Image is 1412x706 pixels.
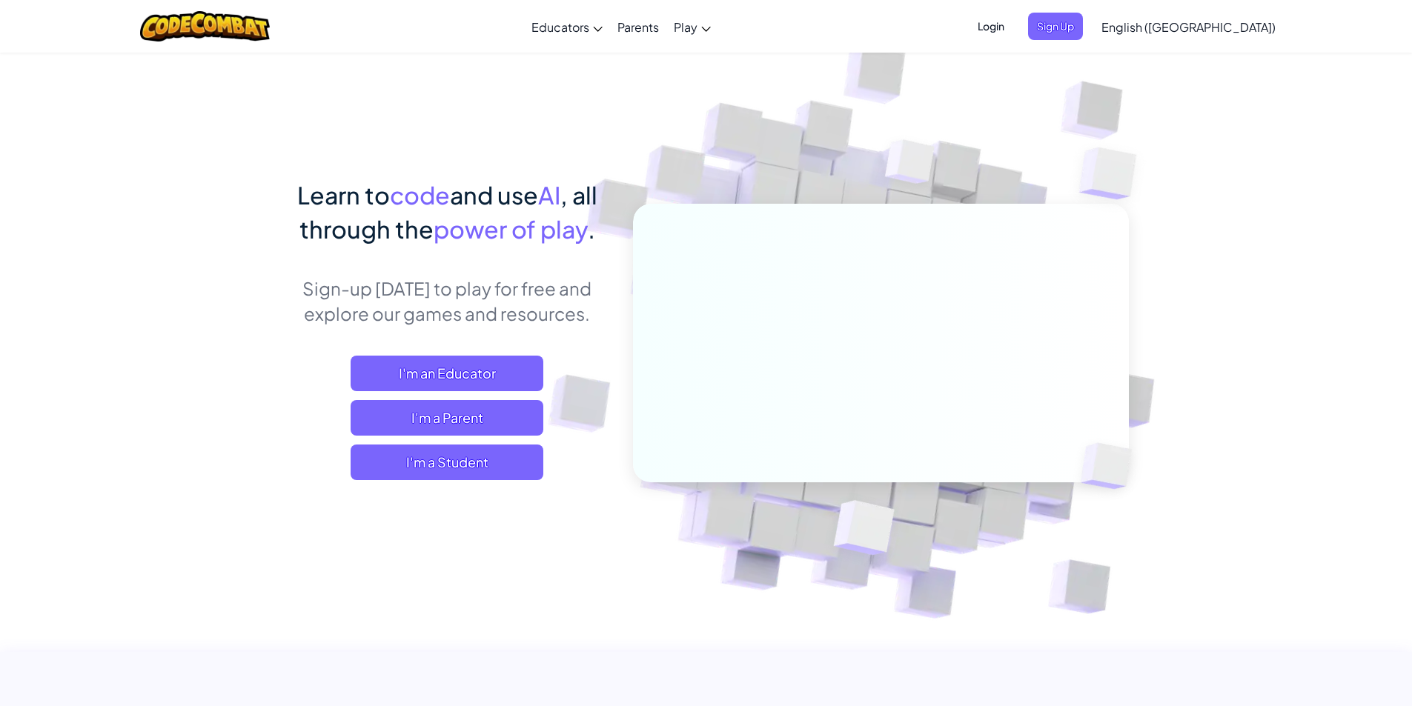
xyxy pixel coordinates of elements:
[450,180,538,210] span: and use
[666,7,718,47] a: Play
[1028,13,1083,40] button: Sign Up
[674,19,697,35] span: Play
[351,444,543,480] button: I'm a Student
[531,19,589,35] span: Educators
[434,214,588,244] span: power of play
[610,7,666,47] a: Parents
[390,180,450,210] span: code
[857,110,964,221] img: Overlap cubes
[351,356,543,391] a: I'm an Educator
[284,276,611,326] p: Sign-up [DATE] to play for free and explore our games and resources.
[1094,7,1283,47] a: English ([GEOGRAPHIC_DATA])
[524,7,610,47] a: Educators
[1050,111,1178,236] img: Overlap cubes
[588,214,595,244] span: .
[969,13,1013,40] button: Login
[140,11,270,41] img: CodeCombat logo
[797,469,929,592] img: Overlap cubes
[1055,412,1167,520] img: Overlap cubes
[538,180,560,210] span: AI
[297,180,390,210] span: Learn to
[1101,19,1276,35] span: English ([GEOGRAPHIC_DATA])
[351,400,543,436] a: I'm a Parent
